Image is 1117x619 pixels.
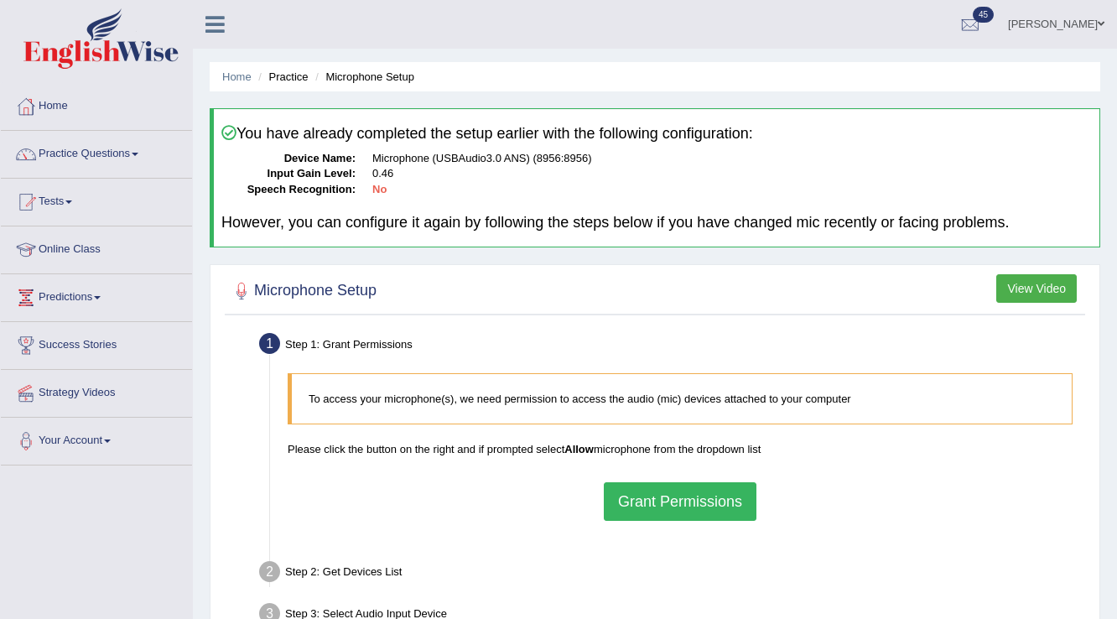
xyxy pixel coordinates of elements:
[254,69,308,85] li: Practice
[1,131,192,173] a: Practice Questions
[372,166,1092,182] dd: 0.46
[1,83,192,125] a: Home
[372,151,1092,167] dd: Microphone (USBAudio3.0 ANS) (8956:8956)
[229,278,377,304] h2: Microphone Setup
[221,215,1092,231] h4: However, you can configure it again by following the steps below if you have changed mic recently...
[221,166,356,182] dt: Input Gain Level:
[252,328,1092,365] div: Step 1: Grant Permissions
[604,482,756,521] button: Grant Permissions
[1,418,192,460] a: Your Account
[1,370,192,412] a: Strategy Videos
[288,441,1073,457] p: Please click the button on the right and if prompted select microphone from the dropdown list
[996,274,1077,303] button: View Video
[221,151,356,167] dt: Device Name:
[1,179,192,221] a: Tests
[309,391,1055,407] p: To access your microphone(s), we need permission to access the audio (mic) devices attached to yo...
[372,183,387,195] b: No
[252,556,1092,593] div: Step 2: Get Devices List
[973,7,994,23] span: 45
[1,322,192,364] a: Success Stories
[564,443,594,455] b: Allow
[221,182,356,198] dt: Speech Recognition:
[221,125,1092,143] h4: You have already completed the setup earlier with the following configuration:
[222,70,252,83] a: Home
[1,226,192,268] a: Online Class
[1,274,192,316] a: Predictions
[311,69,414,85] li: Microphone Setup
